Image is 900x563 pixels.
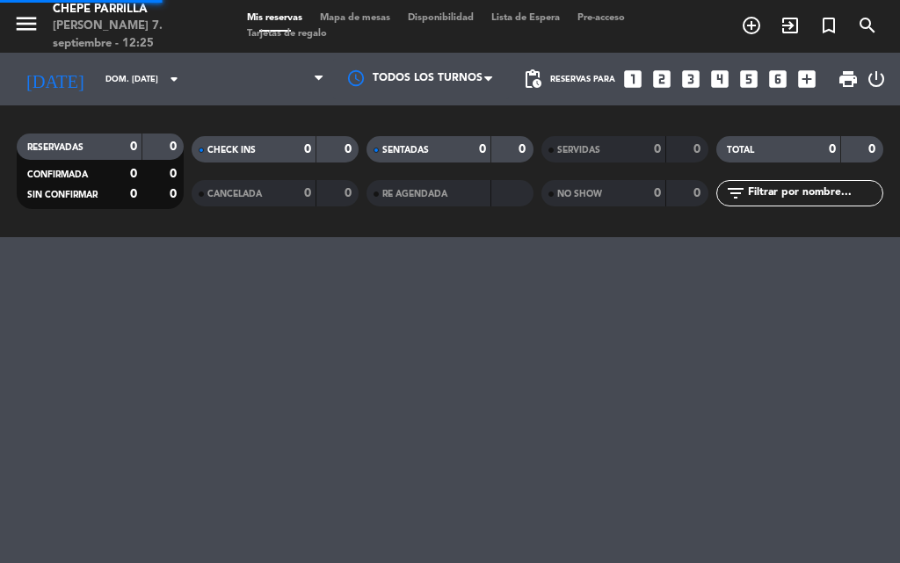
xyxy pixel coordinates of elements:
[238,13,311,23] span: Mis reservas
[679,68,702,90] i: looks_3
[483,13,569,23] span: Lista de Espera
[654,187,661,199] strong: 0
[557,146,600,155] span: SERVIDAS
[732,11,771,40] span: RESERVAR MESA
[868,143,879,155] strong: 0
[170,188,180,200] strong: 0
[345,143,355,155] strong: 0
[382,190,447,198] span: RE AGENDADA
[708,68,731,90] i: looks_4
[795,68,818,90] i: add_box
[27,170,88,179] span: CONFIRMADA
[53,18,212,52] div: [PERSON_NAME] 7. septiembre - 12:25
[550,75,615,84] span: Reservas para
[780,15,801,36] i: exit_to_app
[693,187,704,199] strong: 0
[725,183,746,204] i: filter_list
[519,143,529,155] strong: 0
[557,190,602,198] span: NO SHOW
[621,68,644,90] i: looks_one
[818,15,839,36] i: turned_in_not
[27,191,98,199] span: SIN CONFIRMAR
[771,11,809,40] span: WALK IN
[304,187,311,199] strong: 0
[170,141,180,153] strong: 0
[866,53,887,105] div: LOG OUT
[479,143,486,155] strong: 0
[741,15,762,36] i: add_circle_outline
[746,184,882,203] input: Filtrar por nombre...
[27,143,83,152] span: RESERVADAS
[569,13,634,23] span: Pre-acceso
[13,11,40,43] button: menu
[857,15,878,36] i: search
[650,68,673,90] i: looks_two
[737,68,760,90] i: looks_5
[130,168,137,180] strong: 0
[163,69,185,90] i: arrow_drop_down
[766,68,789,90] i: looks_6
[838,69,859,90] span: print
[238,29,336,39] span: Tarjetas de regalo
[304,143,311,155] strong: 0
[654,143,661,155] strong: 0
[848,11,887,40] span: BUSCAR
[829,143,836,155] strong: 0
[399,13,483,23] span: Disponibilidad
[345,187,355,199] strong: 0
[170,168,180,180] strong: 0
[866,69,887,90] i: power_settings_new
[809,11,848,40] span: Reserva especial
[53,1,212,18] div: Chepe Parrilla
[13,61,97,97] i: [DATE]
[522,69,543,90] span: pending_actions
[693,143,704,155] strong: 0
[130,188,137,200] strong: 0
[311,13,399,23] span: Mapa de mesas
[13,11,40,37] i: menu
[207,146,256,155] span: CHECK INS
[130,141,137,153] strong: 0
[382,146,429,155] span: SENTADAS
[727,146,754,155] span: TOTAL
[207,190,262,198] span: CANCELADA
